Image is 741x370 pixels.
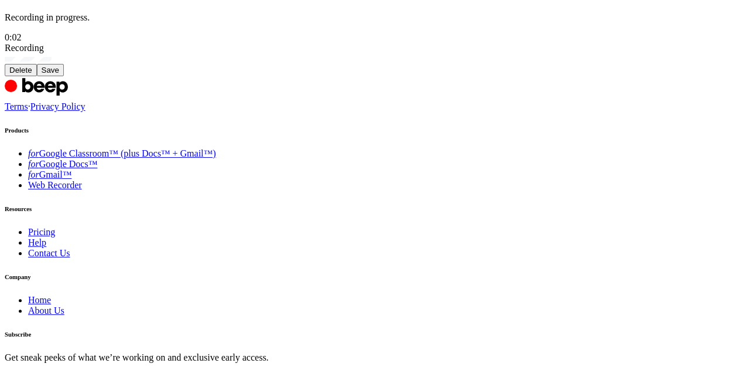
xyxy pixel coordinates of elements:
[5,331,736,338] h6: Subscribe
[5,43,736,53] div: Recording
[5,273,736,280] h6: Company
[28,180,82,190] a: Web Recorder
[28,295,51,305] a: Home
[28,237,46,247] a: Help
[5,101,736,112] div: ·
[28,248,70,258] a: Contact Us
[28,305,64,315] a: About Us
[28,227,55,237] a: Pricing
[28,148,39,158] i: for
[28,169,71,179] a: forGmail™
[28,169,39,179] i: for
[30,101,86,111] a: Privacy Policy
[5,91,71,101] a: Cruip
[5,127,736,134] h6: Products
[5,64,37,76] button: Delete Audio Record
[5,101,28,111] a: Terms
[28,159,97,169] a: forGoogle Docs™
[5,12,736,23] p: Recording in progress.
[37,64,64,76] button: Save Audio Record
[5,352,736,363] p: Get sneak peeks of what we’re working on and exclusive early access.
[28,159,39,169] i: for
[5,32,21,42] span: 0:02
[28,148,216,158] a: forGoogle Classroom™ (plus Docs™ + Gmail™)
[5,205,736,212] h6: Resources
